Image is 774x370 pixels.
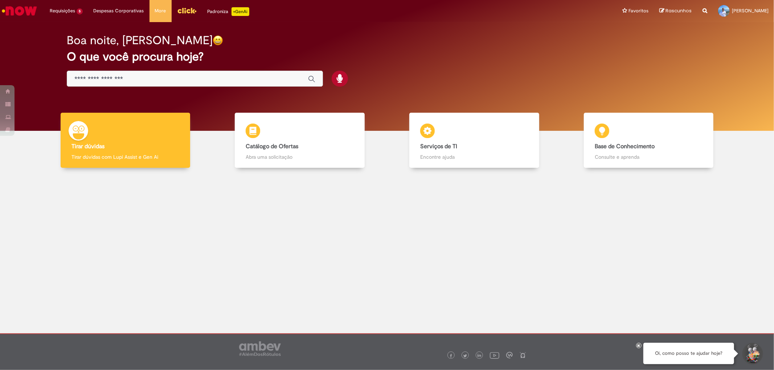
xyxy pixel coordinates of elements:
span: Rascunhos [666,7,692,14]
div: Padroniza [208,7,249,16]
span: Despesas Corporativas [94,7,144,14]
span: Favoritos [628,7,648,14]
p: Consulte e aprenda [595,153,703,161]
img: logo_footer_youtube.png [490,350,499,360]
button: Iniciar Conversa de Suporte [741,343,763,365]
a: Serviços de TI Encontre ajuda [387,113,562,168]
p: Abra uma solicitação [246,153,353,161]
a: Tirar dúvidas Tirar dúvidas com Lupi Assist e Gen Ai [38,113,213,168]
img: ServiceNow [1,4,38,18]
span: Requisições [50,7,75,14]
div: Oi, como posso te ajudar hoje? [643,343,734,364]
b: Serviços de TI [420,143,457,150]
h2: Boa noite, [PERSON_NAME] [67,34,213,47]
b: Catálogo de Ofertas [246,143,298,150]
img: happy-face.png [213,35,223,46]
img: logo_footer_workplace.png [506,352,513,358]
p: Encontre ajuda [420,153,528,161]
span: More [155,7,166,14]
a: Catálogo de Ofertas Abra uma solicitação [213,113,387,168]
b: Tirar dúvidas [71,143,105,150]
h2: O que você procura hoje? [67,50,707,63]
a: Rascunhos [659,8,692,14]
img: logo_footer_twitter.png [463,354,467,358]
a: Base de Conhecimento Consulte e aprenda [561,113,736,168]
img: click_logo_yellow_360x200.png [177,5,197,16]
b: Base de Conhecimento [595,143,655,150]
span: [PERSON_NAME] [732,8,769,14]
p: Tirar dúvidas com Lupi Assist e Gen Ai [71,153,179,161]
img: logo_footer_ambev_rotulo_gray.png [239,341,281,356]
p: +GenAi [232,7,249,16]
span: 5 [77,8,83,14]
img: logo_footer_naosei.png [520,352,526,358]
img: logo_footer_linkedin.png [478,354,481,358]
img: logo_footer_facebook.png [449,354,453,358]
